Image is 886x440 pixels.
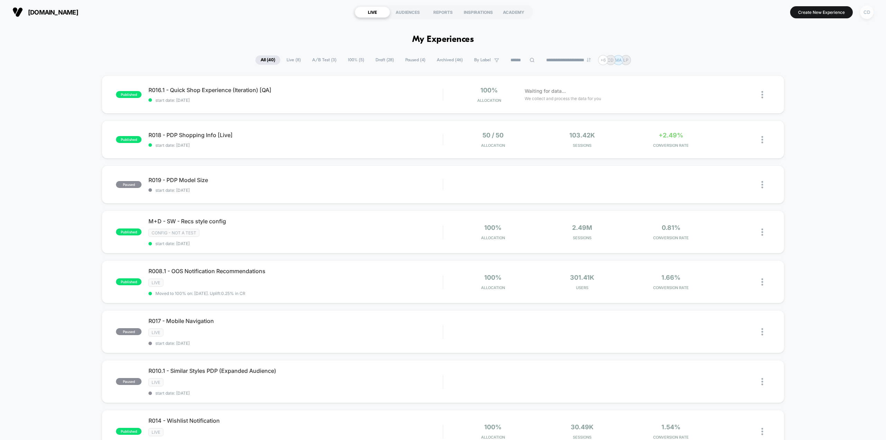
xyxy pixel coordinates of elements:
span: paused [116,378,142,385]
span: Archived ( 46 ) [432,55,468,65]
span: 103.42k [569,132,595,139]
span: 2.49M [572,224,592,231]
span: 1.54% [661,423,680,431]
span: LIVE [148,428,163,436]
span: LIVE [148,378,163,386]
span: R019 - PDP Model Size [148,177,443,183]
button: CD [858,5,876,19]
span: start date: [DATE] [148,98,443,103]
span: 100% [484,423,501,431]
span: 100% [484,224,501,231]
span: 30.49k [571,423,594,431]
span: CONVERSION RATE [628,143,714,148]
p: LP [623,57,629,63]
span: CONVERSION RATE [628,435,714,440]
span: 0.81% [662,224,680,231]
span: CONVERSION RATE [628,235,714,240]
span: start date: [DATE] [148,143,443,148]
span: start date: [DATE] [148,241,443,246]
div: CD [860,6,874,19]
span: 100% [480,87,498,94]
span: CONVERSION RATE [628,285,714,290]
img: close [761,228,763,236]
span: Paused ( 4 ) [400,55,431,65]
span: published [116,91,142,98]
span: Live ( 8 ) [281,55,306,65]
span: A/B Test ( 3 ) [307,55,342,65]
span: 301.41k [570,274,594,281]
span: start date: [DATE] [148,341,443,346]
span: published [116,228,142,235]
span: paused [116,328,142,335]
img: end [587,58,591,62]
span: Allocation [477,98,501,103]
span: R008.1 - OOS Notification Recommendations [148,268,443,275]
span: 1.66% [661,274,680,281]
span: All ( 40 ) [255,55,280,65]
span: start date: [DATE] [148,390,443,396]
img: close [761,328,763,335]
div: + 6 [598,55,608,65]
div: REPORTS [425,7,461,18]
img: close [761,278,763,286]
span: R014 - Wishlist Notification [148,417,443,424]
span: Sessions [539,143,625,148]
span: R010.1 - Similar Styles PDP (Expanded Audience) [148,367,443,374]
span: R017 - Mobile Navigation [148,317,443,324]
span: Allocation [481,435,505,440]
span: Sessions [539,235,625,240]
span: paused [116,181,142,188]
img: close [761,91,763,98]
span: We collect and process the data for you [525,95,601,102]
span: 50 / 50 [482,132,504,139]
img: close [761,428,763,435]
span: published [116,136,142,143]
span: 100% [484,274,501,281]
img: close [761,181,763,188]
h1: My Experiences [412,35,474,45]
span: 100% ( 5 ) [343,55,369,65]
span: R016.1 - Quick Shop Experience (Iteration) [QA] [148,87,443,93]
button: [DOMAIN_NAME] [10,7,80,18]
span: published [116,428,142,435]
span: CONFIG - NOT A TEST [148,229,199,237]
span: Sessions [539,435,625,440]
span: Draft ( 28 ) [370,55,399,65]
span: R018 - PDP Shopping Info [Live] [148,132,443,138]
span: +2.49% [659,132,683,139]
p: CD [607,57,614,63]
span: By Label [474,57,491,63]
img: Visually logo [12,7,23,17]
div: AUDIENCES [390,7,425,18]
span: Allocation [481,285,505,290]
span: published [116,278,142,285]
span: LIVE [148,329,163,336]
img: close [761,136,763,143]
span: start date: [DATE] [148,188,443,193]
span: LIVE [148,279,163,287]
span: [DOMAIN_NAME] [28,9,78,16]
div: LIVE [355,7,390,18]
span: Waiting for data... [525,87,566,95]
span: Allocation [481,235,505,240]
div: INSPIRATIONS [461,7,496,18]
button: Create New Experience [790,6,853,18]
span: M+D - SW - Recs style config [148,218,443,225]
div: ACADEMY [496,7,531,18]
img: close [761,378,763,385]
span: Users [539,285,625,290]
span: Allocation [481,143,505,148]
p: MA [615,57,622,63]
span: Moved to 100% on: [DATE] . Uplift: 0.25% in CR [155,291,245,296]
